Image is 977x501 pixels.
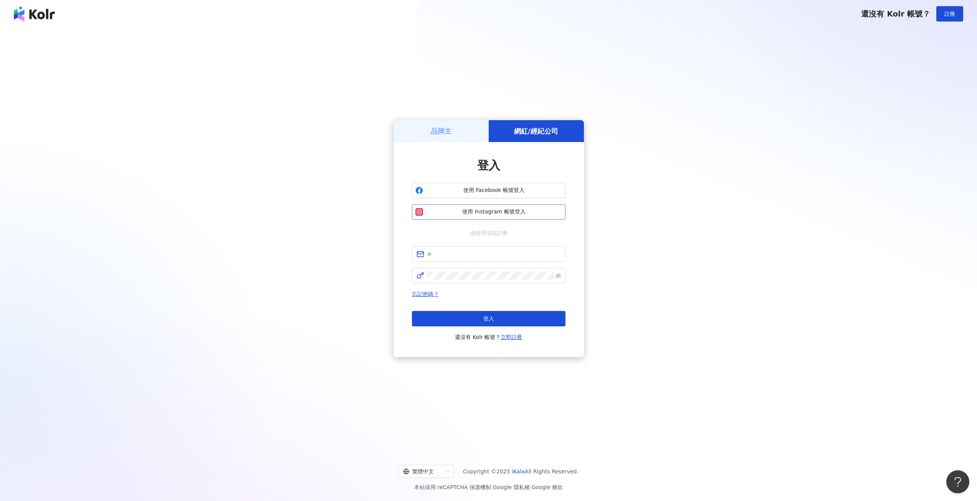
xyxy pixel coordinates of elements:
a: Google 條款 [531,484,563,490]
button: 使用 Instagram 帳號登入 [412,204,565,220]
img: logo [14,6,55,21]
h5: 品牌主 [431,126,451,136]
span: Copyright © 2025 All Rights Reserved. [463,467,579,476]
button: 使用 Facebook 帳號登入 [412,183,565,198]
span: | [491,484,493,490]
button: 登入 [412,311,565,326]
a: Google 隱私權 [493,484,530,490]
span: 還沒有 Kolr 帳號？ [455,332,522,342]
span: 登入 [477,159,500,172]
h5: 網紅/經紀公司 [514,126,558,136]
span: 註冊 [944,11,955,17]
span: 使用 Instagram 帳號登入 [426,208,562,216]
div: 繁體中文 [403,465,442,478]
button: 註冊 [936,6,963,21]
span: eye-invisible [555,273,561,278]
span: 使用 Facebook 帳號登入 [426,187,562,194]
span: 或使用信箱註冊 [465,229,513,237]
span: 還沒有 Kolr 帳號？ [861,9,930,18]
a: 忘記密碼？ [412,291,439,297]
a: 立即註冊 [501,334,522,340]
iframe: Help Scout Beacon - Open [946,470,969,493]
a: iKala [512,468,525,475]
span: 登入 [483,316,494,322]
span: | [530,484,532,490]
span: 本站採用 reCAPTCHA 保護機制 [414,483,563,492]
